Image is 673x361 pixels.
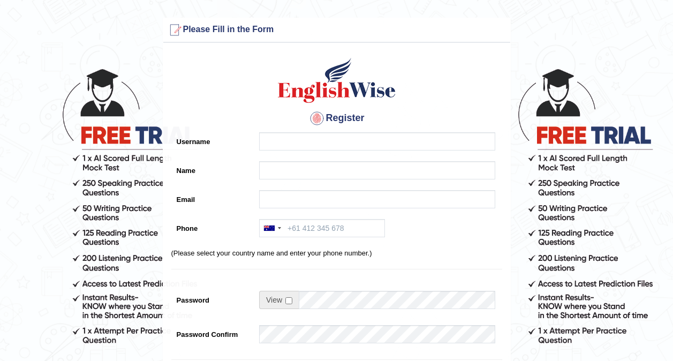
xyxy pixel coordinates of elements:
div: Australia: +61 [260,220,284,237]
label: Email [171,190,254,205]
label: Username [171,132,254,147]
img: Logo of English Wise create a new account for intelligent practice with AI [276,56,398,104]
p: (Please select your country name and enter your phone number.) [171,248,502,258]
label: Password [171,291,254,305]
input: Show/Hide Password [285,297,292,304]
h4: Register [171,110,502,127]
h3: Please Fill in the Form [166,21,508,39]
input: +61 412 345 678 [259,219,385,237]
label: Name [171,161,254,176]
label: Password Confirm [171,325,254,340]
label: Phone [171,219,254,234]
